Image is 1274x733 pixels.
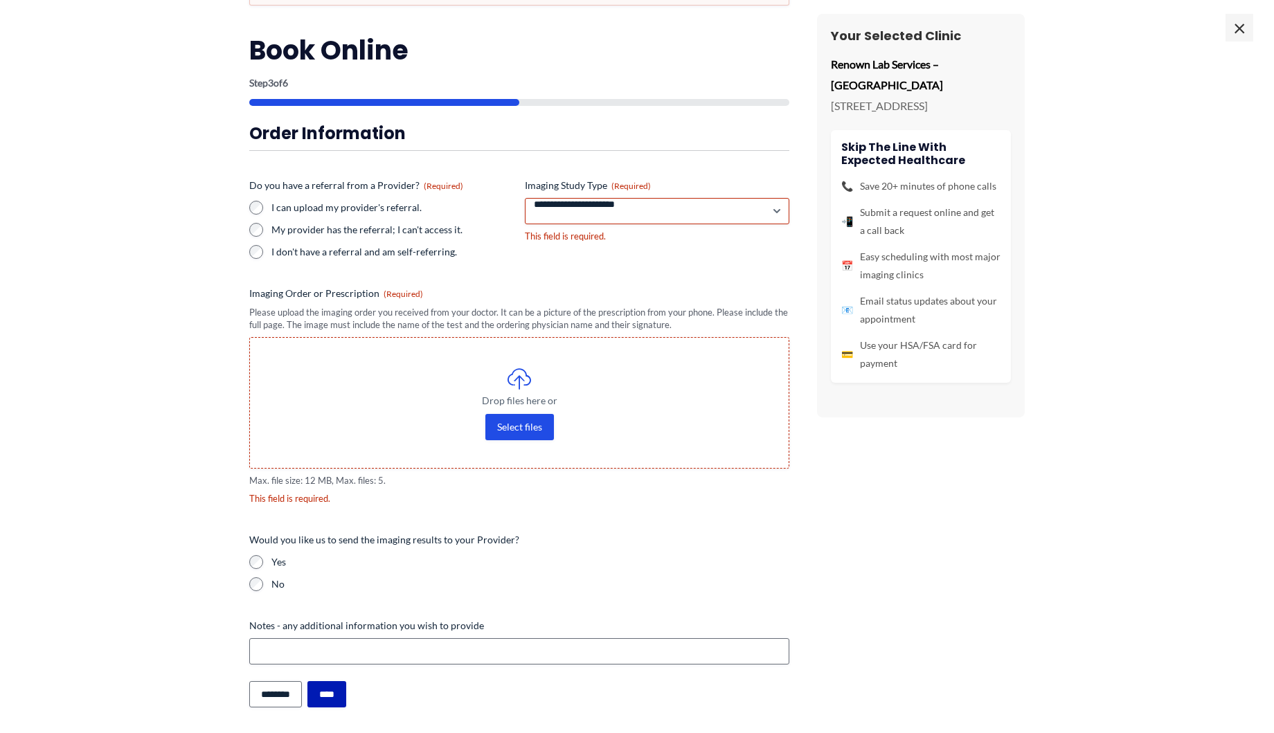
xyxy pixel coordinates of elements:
label: I can upload my provider's referral. [271,201,514,215]
span: 3 [268,77,273,89]
h3: Your Selected Clinic [831,28,1011,44]
label: No [271,577,789,591]
span: × [1226,14,1253,42]
legend: Do you have a referral from a Provider? [249,179,463,192]
label: Yes [271,555,789,569]
span: 📅 [841,257,853,275]
span: Drop files here or [278,396,761,406]
span: 📧 [841,301,853,319]
legend: Would you like us to send the imaging results to your Provider? [249,533,519,547]
button: select files, imaging order or prescription (required) [485,414,554,440]
span: (Required) [384,289,423,299]
span: Max. file size: 12 MB, Max. files: 5. [249,474,789,487]
span: 📲 [841,212,853,230]
span: (Required) [611,181,651,191]
li: Save 20+ minutes of phone calls [841,177,1001,195]
p: Renown Lab Services – [GEOGRAPHIC_DATA] [831,54,1011,95]
h4: Skip the line with Expected Healthcare [841,141,1001,167]
li: Use your HSA/FSA card for payment [841,336,1001,372]
div: This field is required. [249,492,789,505]
span: 6 [282,77,288,89]
h2: Book Online [249,33,789,67]
span: 💳 [841,345,853,363]
p: [STREET_ADDRESS] [831,96,1011,116]
label: I don't have a referral and am self-referring. [271,245,514,259]
label: Imaging Order or Prescription [249,287,789,300]
h3: Order Information [249,123,789,144]
span: (Required) [424,181,463,191]
div: Please upload the imaging order you received from your doctor. It can be a picture of the prescri... [249,306,789,332]
span: 📞 [841,177,853,195]
p: Step of [249,78,789,88]
label: Notes - any additional information you wish to provide [249,619,789,633]
li: Submit a request online and get a call back [841,203,1001,239]
li: Easy scheduling with most major imaging clinics [841,248,1001,284]
li: Email status updates about your appointment [841,292,1001,328]
label: Imaging Study Type [525,179,789,192]
div: This field is required. [525,230,789,243]
label: My provider has the referral; I can't access it. [271,223,514,237]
